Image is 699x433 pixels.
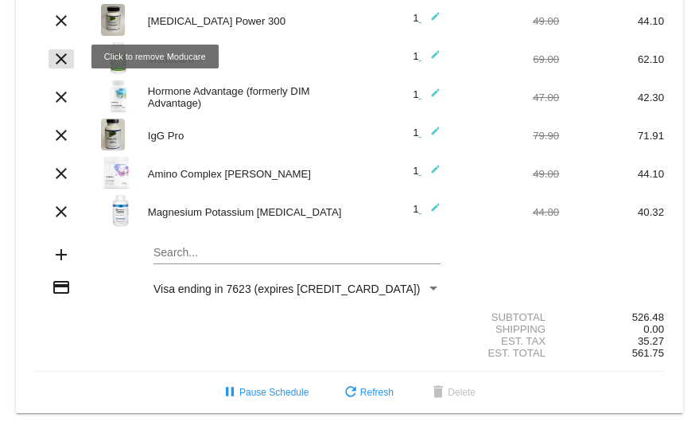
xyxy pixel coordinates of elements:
span: 1 [413,165,441,177]
button: Refresh [328,378,406,407]
div: 79.90 [454,130,559,142]
div: 69.00 [454,53,559,65]
div: 47.00 [454,92,559,103]
span: 1 [413,12,441,24]
span: Pause Schedule [220,387,309,398]
div: Magnesium Potassium [MEDICAL_DATA] [140,206,350,218]
span: 0.00 [643,323,664,335]
div: 44.80 [454,206,559,218]
span: 1 [413,203,441,215]
mat-icon: edit [421,88,441,107]
mat-icon: clear [52,49,71,68]
div: 44.10 [559,15,664,27]
mat-icon: credit_card [52,278,71,297]
button: Pause Schedule [208,378,321,407]
span: 1 [413,127,441,138]
mat-icon: edit [421,202,441,221]
img: Hormone-Advantage-label.png [101,80,137,112]
div: 49.00 [454,15,559,27]
img: Amino-Complex-Berry-label.png [101,157,135,189]
div: Shipping [454,323,559,335]
mat-icon: clear [52,11,71,30]
div: 40.32 [559,206,664,218]
div: 42.30 [559,92,664,103]
img: Moducare-label.png [101,42,136,74]
div: 71.91 [559,130,664,142]
span: 1 [413,88,441,100]
mat-icon: edit [421,49,441,68]
div: [MEDICAL_DATA] Power 300 [140,15,350,27]
mat-select: Payment Method [153,283,441,295]
span: Refresh [341,387,394,398]
mat-icon: delete [429,384,448,403]
div: 49.00 [454,168,559,180]
mat-icon: edit [421,164,441,183]
div: IgG Pro [140,130,350,142]
div: Amino Complex [PERSON_NAME] [140,168,350,180]
span: Delete [429,387,476,398]
mat-icon: refresh [341,384,360,403]
div: Subtotal [454,311,559,323]
mat-icon: pause [220,384,239,403]
button: Delete [416,378,488,407]
img: IGg-pro-label-scaled-scaled.jpg [101,119,125,150]
mat-icon: clear [52,88,71,107]
mat-icon: add [52,245,71,264]
img: Magnesium-Potassium-aspartate-label.png [101,195,140,227]
mat-icon: edit [421,126,441,145]
mat-icon: clear [52,164,71,183]
div: Hormone Advantage (formerly DIM Advantage) [140,85,350,109]
mat-icon: edit [421,11,441,30]
div: 526.48 [559,311,664,323]
div: Moducare [140,53,350,65]
span: 1 [413,50,441,62]
img: CoQ10-Power-300-label-scaled.jpg [101,4,125,36]
div: Est. Total [454,347,559,359]
mat-icon: clear [52,126,71,145]
span: 35.27 [638,335,664,347]
input: Search... [153,247,441,259]
div: Est. Tax [454,335,559,347]
div: 62.10 [559,53,664,65]
div: 44.10 [559,168,664,180]
mat-icon: clear [52,202,71,221]
span: Visa ending in 7623 (expires [CREDIT_CARD_DATA]) [153,283,420,295]
span: 561.75 [632,347,664,359]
